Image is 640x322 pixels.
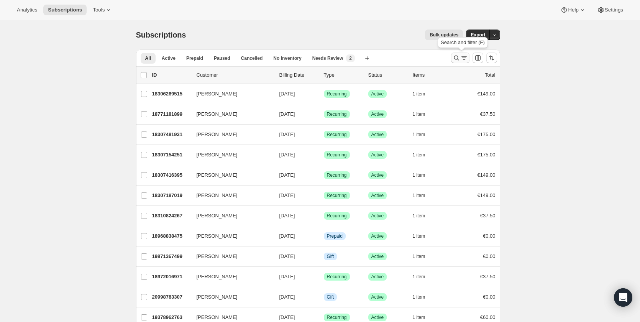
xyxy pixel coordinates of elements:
span: €0.00 [483,294,496,300]
span: 1 item [413,131,425,138]
span: Gift [327,294,334,300]
button: Create new view [361,53,373,64]
span: Active [371,294,384,300]
span: [PERSON_NAME] [197,232,238,240]
span: €37.50 [480,111,496,117]
span: [PERSON_NAME] [197,151,238,159]
button: [PERSON_NAME] [192,169,269,181]
button: Help [556,5,591,15]
span: [DATE] [279,172,295,178]
span: Recurring [327,274,347,280]
button: Search and filter results [451,53,469,63]
p: 18306269515 [152,90,190,98]
span: Active [371,172,384,178]
span: €175.00 [478,152,496,158]
div: 18771181899[PERSON_NAME][DATE]SuccessRecurringSuccessActive1 item€37.50 [152,109,496,120]
button: 1 item [413,89,434,99]
span: 1 item [413,294,425,300]
button: Settings [592,5,628,15]
span: Subscriptions [48,7,82,13]
span: 1 item [413,233,425,239]
span: Settings [605,7,623,13]
div: 18306269515[PERSON_NAME][DATE]SuccessRecurringSuccessActive1 item€149.00 [152,89,496,99]
button: [PERSON_NAME] [192,149,269,161]
span: 1 item [413,91,425,97]
span: [DATE] [279,253,295,259]
span: [PERSON_NAME] [197,253,238,260]
span: Recurring [327,314,347,320]
span: Recurring [327,111,347,117]
span: Paused [214,55,230,61]
button: 1 item [413,149,434,160]
span: 1 item [413,253,425,260]
p: 18307416395 [152,171,190,179]
span: Recurring [327,172,347,178]
span: 1 item [413,152,425,158]
span: [DATE] [279,111,295,117]
span: €175.00 [478,131,496,137]
span: [PERSON_NAME] [197,90,238,98]
p: Customer [197,71,273,79]
span: [DATE] [279,294,295,300]
p: ID [152,71,190,79]
div: Items [413,71,451,79]
button: 1 item [413,109,434,120]
p: 20998783307 [152,293,190,301]
span: Gift [327,253,334,260]
button: Customize table column order and visibility [473,53,483,63]
span: Tools [93,7,105,13]
span: [PERSON_NAME] [197,131,238,138]
span: €60.00 [480,314,496,320]
p: 18968838475 [152,232,190,240]
span: Help [568,7,578,13]
span: Recurring [327,192,347,199]
button: [PERSON_NAME] [192,189,269,202]
span: [DATE] [279,213,295,219]
span: Bulk updates [430,32,458,38]
span: €149.00 [478,172,496,178]
button: [PERSON_NAME] [192,210,269,222]
button: [PERSON_NAME] [192,88,269,100]
div: 18307187019[PERSON_NAME][DATE]SuccessRecurringSuccessActive1 item€149.00 [152,190,496,201]
span: €0.00 [483,233,496,239]
span: Active [371,131,384,138]
span: All [145,55,151,61]
div: Open Intercom Messenger [614,288,632,307]
span: 1 item [413,274,425,280]
button: 1 item [413,271,434,282]
button: Bulk updates [425,30,463,40]
span: Subscriptions [136,31,186,39]
div: 19871367499[PERSON_NAME][DATE]InfoGiftSuccessActive1 item€0.00 [152,251,496,262]
div: 18310824267[PERSON_NAME][DATE]SuccessRecurringSuccessActive1 item€37.50 [152,210,496,221]
button: [PERSON_NAME] [192,250,269,263]
p: 18771181899 [152,110,190,118]
span: Active [371,213,384,219]
span: Cancelled [241,55,263,61]
span: €149.00 [478,91,496,97]
button: 1 item [413,210,434,221]
button: [PERSON_NAME] [192,128,269,141]
div: 18307481931[PERSON_NAME][DATE]SuccessRecurringSuccessActive1 item€175.00 [152,129,496,140]
span: [PERSON_NAME] [197,110,238,118]
button: [PERSON_NAME] [192,108,269,120]
span: Active [371,314,384,320]
span: Recurring [327,213,347,219]
span: €149.00 [478,192,496,198]
span: Active [371,91,384,97]
button: Subscriptions [43,5,87,15]
button: [PERSON_NAME] [192,291,269,303]
p: 18307187019 [152,192,190,199]
span: 2 [349,55,352,61]
p: Billing Date [279,71,318,79]
span: Export [471,32,485,38]
div: 18307416395[PERSON_NAME][DATE]SuccessRecurringSuccessActive1 item€149.00 [152,170,496,181]
span: [DATE] [279,233,295,239]
span: Active [371,253,384,260]
button: 1 item [413,251,434,262]
span: Recurring [327,131,347,138]
button: Sort the results [486,53,497,63]
span: €37.50 [480,274,496,279]
span: Active [371,274,384,280]
div: 18972016971[PERSON_NAME][DATE]SuccessRecurringSuccessActive1 item€37.50 [152,271,496,282]
span: 1 item [413,111,425,117]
